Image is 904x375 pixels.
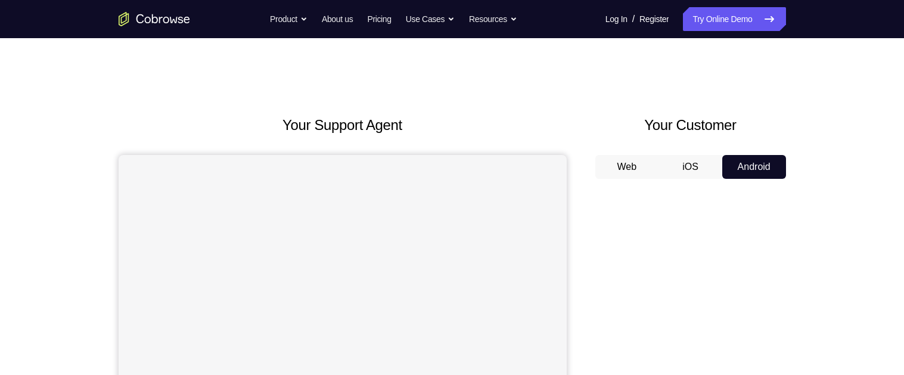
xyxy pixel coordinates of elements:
[605,7,627,31] a: Log In
[367,7,391,31] a: Pricing
[119,12,190,26] a: Go to the home page
[639,7,669,31] a: Register
[469,7,517,31] button: Resources
[595,114,786,136] h2: Your Customer
[722,155,786,179] button: Android
[406,7,455,31] button: Use Cases
[270,7,307,31] button: Product
[658,155,722,179] button: iOS
[322,7,353,31] a: About us
[683,7,785,31] a: Try Online Demo
[632,12,635,26] span: /
[119,114,567,136] h2: Your Support Agent
[595,155,659,179] button: Web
